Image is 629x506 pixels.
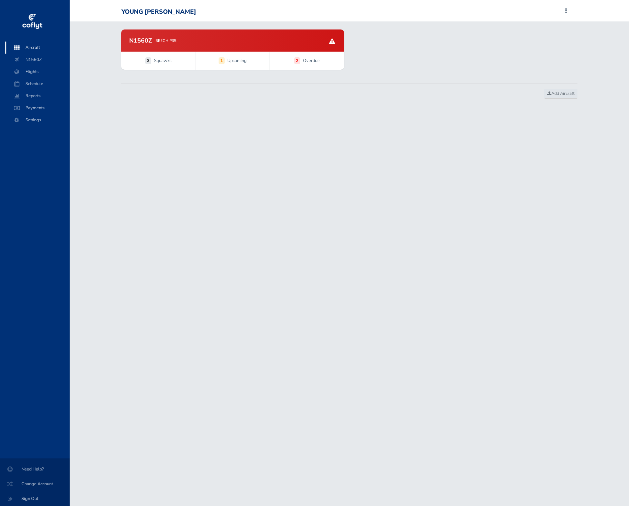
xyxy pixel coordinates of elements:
a: N1560Z BEECH P35 3 Squawks 1 Upcoming 2 Overdue [121,29,344,70]
span: Payments [12,102,63,114]
span: Overdue [303,57,320,64]
a: Add Aircraft [544,89,577,99]
span: Reports [12,90,63,102]
span: Aircraft [12,42,63,54]
strong: 2 [294,57,300,64]
strong: 3 [145,57,151,64]
span: N1560Z [12,54,63,66]
div: YOUNG [PERSON_NAME] [122,8,196,16]
span: Add Aircraft [547,90,574,97]
img: coflyt logo [21,12,43,32]
span: Need Help? [8,463,62,475]
strong: 1 [219,57,225,64]
h2: N1560Z [129,38,152,44]
span: Sign Out [8,493,62,505]
span: Change Account [8,478,62,490]
span: Flights [12,66,63,78]
p: BEECH P35 [155,38,176,44]
span: Upcoming [227,57,247,64]
span: Settings [12,114,63,126]
span: Schedule [12,78,63,90]
span: Squawks [154,57,171,64]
